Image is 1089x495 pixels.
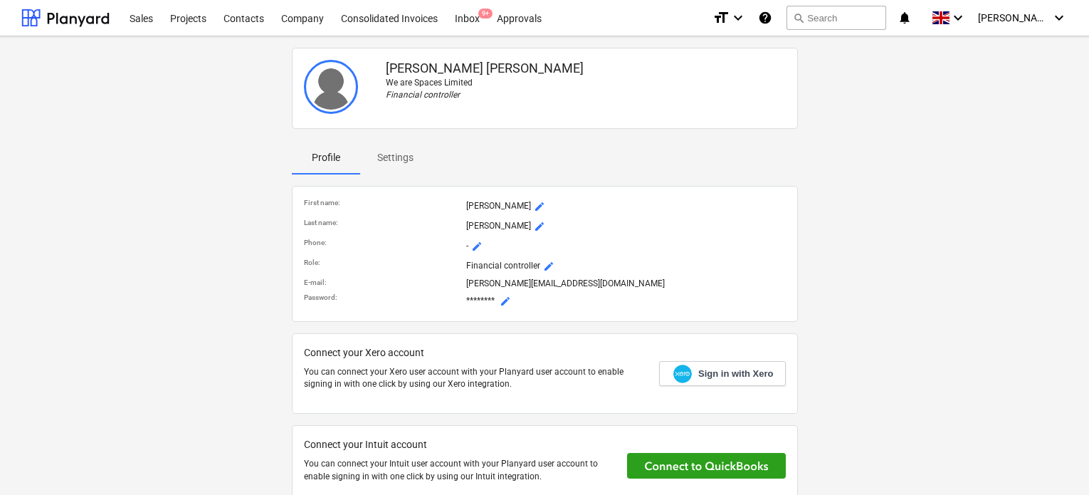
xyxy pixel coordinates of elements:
p: Financial controller [466,258,786,275]
button: Search [786,6,886,30]
p: Settings [377,150,414,165]
p: Password : [304,293,461,302]
span: mode_edit [534,201,545,212]
p: First name : [304,198,461,207]
iframe: Chat Widget [1018,427,1089,495]
p: Profile [309,150,343,165]
span: mode_edit [500,296,511,307]
span: [PERSON_NAME] [978,12,1049,24]
p: Phone : [304,238,461,247]
p: [PERSON_NAME] [PERSON_NAME] [386,60,785,77]
p: [PERSON_NAME][EMAIL_ADDRESS][DOMAIN_NAME] [466,278,786,290]
i: keyboard_arrow_down [1051,9,1068,26]
span: mode_edit [534,221,545,232]
span: 9+ [478,9,493,19]
span: Sign in with Xero [698,368,773,380]
p: [PERSON_NAME] [466,218,786,235]
p: Role : [304,258,461,267]
i: notifications [898,9,912,26]
a: Sign in with Xero [659,361,786,386]
p: Connect your Intuit account [304,437,616,452]
span: mode_edit [471,241,483,252]
p: Connect your Xero account [304,345,648,360]
p: [PERSON_NAME] [466,198,786,215]
i: keyboard_arrow_down [949,9,967,26]
p: Financial controller [386,89,785,101]
img: User avatar [304,60,358,114]
p: - [466,238,786,255]
p: You can connect your Intuit user account with your Planyard user account to enable signing in wit... [304,458,616,482]
span: search [793,12,804,24]
img: Xero logo [673,365,692,384]
p: E-mail : [304,278,461,287]
p: Last name : [304,218,461,227]
p: You can connect your Xero user account with your Planyard user account to enable signing in with ... [304,366,648,390]
i: keyboard_arrow_down [730,9,747,26]
span: mode_edit [543,261,554,272]
i: Knowledge base [758,9,772,26]
p: We are Spaces Limited [386,77,785,89]
i: format_size [712,9,730,26]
